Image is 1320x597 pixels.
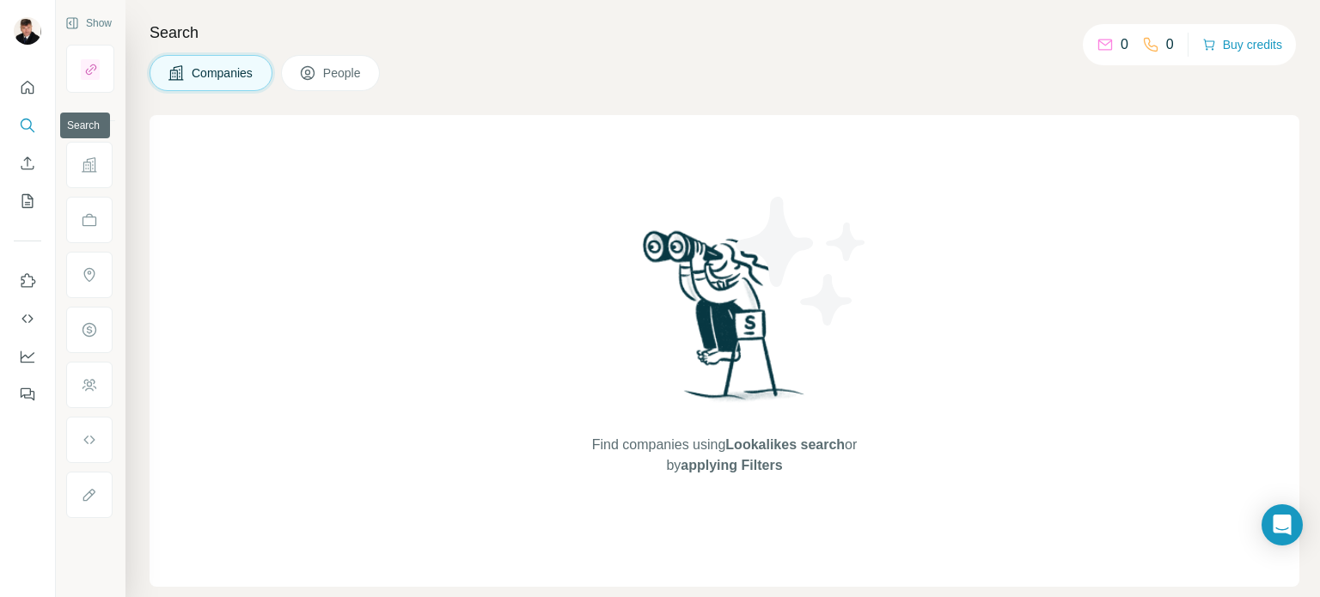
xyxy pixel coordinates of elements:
[14,379,41,410] button: Feedback
[1166,34,1174,55] p: 0
[635,226,814,417] img: Surfe Illustration - Woman searching with binoculars
[192,64,254,82] span: Companies
[14,186,41,216] button: My lists
[587,435,862,476] span: Find companies using or by
[14,17,41,45] img: Avatar
[53,10,124,36] button: Show
[14,265,41,296] button: Use Surfe on LinkedIn
[1202,33,1282,57] button: Buy credits
[1121,34,1128,55] p: 0
[681,458,782,472] span: applying Filters
[14,110,41,141] button: Search
[14,341,41,372] button: Dashboard
[323,64,363,82] span: People
[725,437,845,452] span: Lookalikes search
[1262,504,1303,545] div: Open Intercom Messenger
[14,72,41,103] button: Quick start
[724,184,879,338] img: Surfe Illustration - Stars
[14,148,41,179] button: Enrich CSV
[150,21,1299,45] h4: Search
[14,303,41,334] button: Use Surfe API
